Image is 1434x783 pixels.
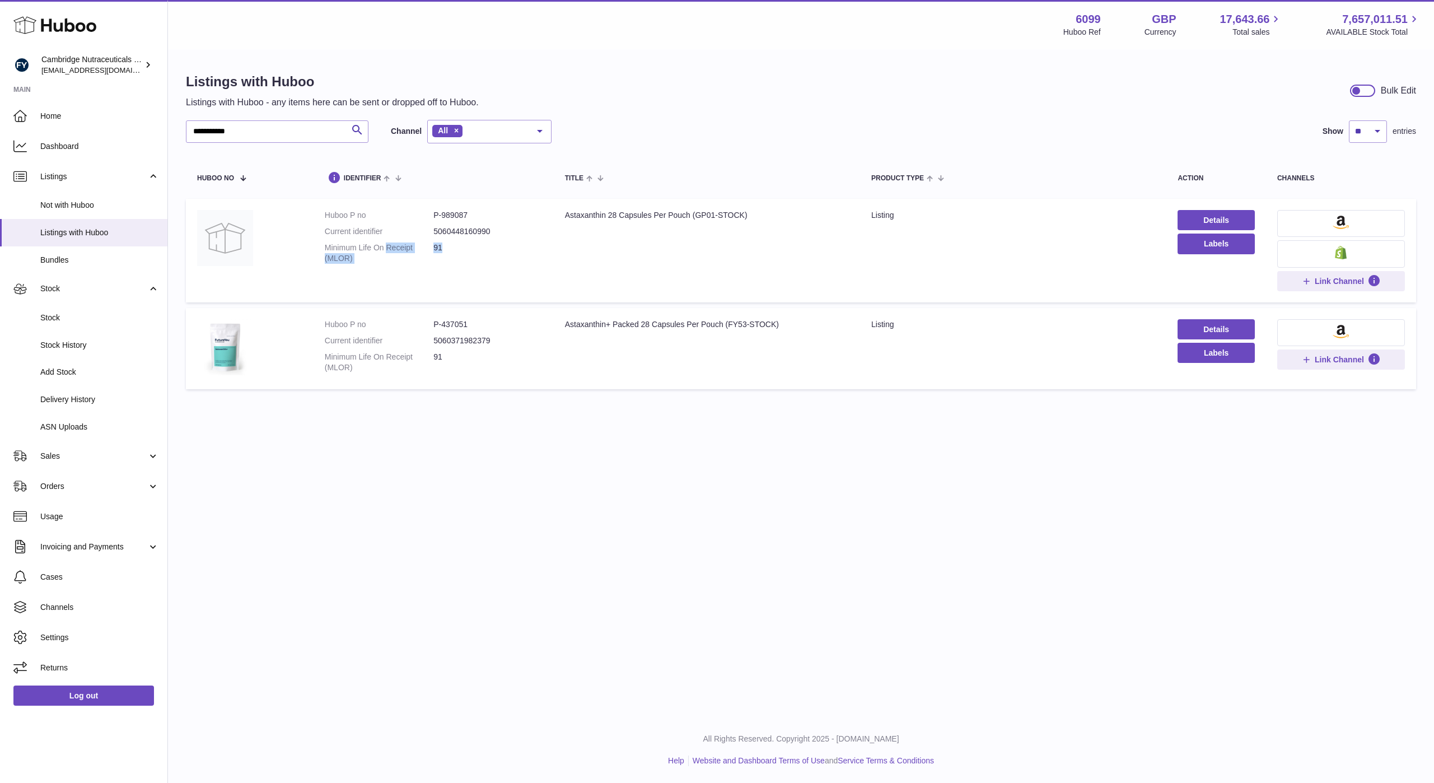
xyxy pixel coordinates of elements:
[1232,27,1282,38] span: Total sales
[565,319,849,330] div: Astaxanthin+ Packed 28 Capsules Per Pouch (FY53-STOCK)
[40,422,159,432] span: ASN Uploads
[1277,349,1405,370] button: Link Channel
[197,175,234,182] span: Huboo no
[693,756,825,765] a: Website and Dashboard Terms of Use
[325,352,433,373] dt: Minimum Life On Receipt (MLOR)
[433,335,542,346] dd: 5060371982379
[40,542,147,552] span: Invoicing and Payments
[668,756,684,765] a: Help
[1178,343,1255,363] button: Labels
[565,210,849,221] div: Astaxanthin 28 Capsules Per Pouch (GP01-STOCK)
[871,210,1155,221] div: listing
[1393,126,1416,137] span: entries
[40,602,159,613] span: Channels
[1277,175,1405,182] div: channels
[1333,216,1349,229] img: amazon-small.png
[186,73,479,91] h1: Listings with Huboo
[1326,27,1421,38] span: AVAILABLE Stock Total
[433,319,542,330] dd: P-437051
[1178,175,1255,182] div: action
[325,226,433,237] dt: Current identifier
[1152,12,1176,27] strong: GBP
[40,663,159,673] span: Returns
[186,96,479,109] p: Listings with Huboo - any items here can be sent or dropped off to Huboo.
[1178,234,1255,254] button: Labels
[1342,12,1408,27] span: 7,657,011.51
[40,111,159,122] span: Home
[1335,246,1347,259] img: shopify-small.png
[41,54,142,76] div: Cambridge Nutraceuticals Ltd
[1220,12,1269,27] span: 17,643.66
[1315,276,1364,286] span: Link Channel
[40,481,147,492] span: Orders
[438,126,448,135] span: All
[433,210,542,221] dd: P-989087
[1063,27,1101,38] div: Huboo Ref
[40,632,159,643] span: Settings
[325,243,433,264] dt: Minimum Life On Receipt (MLOR)
[40,511,159,522] span: Usage
[325,319,433,330] dt: Huboo P no
[1333,325,1349,338] img: amazon-small.png
[40,227,159,238] span: Listings with Huboo
[40,394,159,405] span: Delivery History
[1145,27,1176,38] div: Currency
[689,756,934,766] li: and
[565,175,583,182] span: title
[13,57,30,73] img: huboo@camnutra.com
[1277,271,1405,291] button: Link Channel
[197,319,253,375] img: Astaxanthin+ Packed 28 Capsules Per Pouch (FY53-STOCK)
[40,141,159,152] span: Dashboard
[197,210,253,266] img: Astaxanthin 28 Capsules Per Pouch (GP01-STOCK)
[1323,126,1343,137] label: Show
[1178,210,1255,230] a: Details
[41,66,165,74] span: [EMAIL_ADDRESS][DOMAIN_NAME]
[325,335,433,346] dt: Current identifier
[1326,12,1421,38] a: 7,657,011.51 AVAILABLE Stock Total
[391,126,422,137] label: Channel
[433,352,542,373] dd: 91
[1381,85,1416,97] div: Bulk Edit
[433,243,542,264] dd: 91
[433,226,542,237] dd: 5060448160990
[871,175,924,182] span: Product Type
[40,200,159,211] span: Not with Huboo
[40,313,159,323] span: Stock
[325,210,433,221] dt: Huboo P no
[40,255,159,265] span: Bundles
[1315,355,1364,365] span: Link Channel
[40,340,159,351] span: Stock History
[40,451,147,462] span: Sales
[40,572,159,582] span: Cases
[1220,12,1282,38] a: 17,643.66 Total sales
[40,367,159,377] span: Add Stock
[344,175,381,182] span: identifier
[40,171,147,182] span: Listings
[40,283,147,294] span: Stock
[838,756,934,765] a: Service Terms & Conditions
[177,734,1425,744] p: All Rights Reserved. Copyright 2025 - [DOMAIN_NAME]
[1178,319,1255,339] a: Details
[1076,12,1101,27] strong: 6099
[13,686,154,706] a: Log out
[871,319,1155,330] div: listing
